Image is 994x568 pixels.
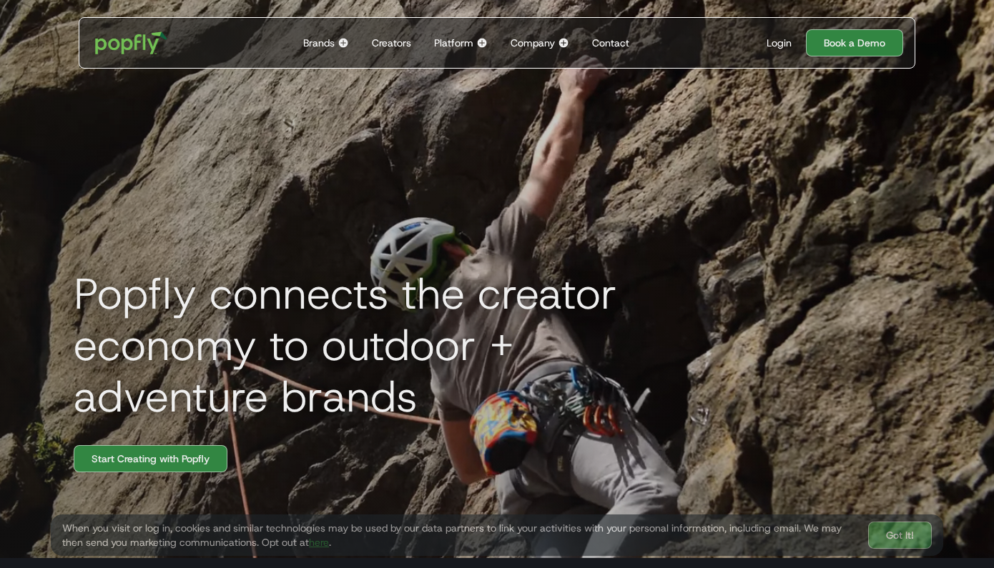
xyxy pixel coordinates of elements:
[767,36,792,50] div: Login
[85,21,177,64] a: home
[511,36,555,50] div: Company
[372,36,411,50] div: Creators
[586,18,635,68] a: Contact
[868,522,932,549] a: Got It!
[62,521,857,549] div: When you visit or log in, cookies and similar technologies may be used by our data partners to li...
[434,36,473,50] div: Platform
[303,36,335,50] div: Brands
[592,36,629,50] div: Contact
[806,29,903,56] a: Book a Demo
[761,36,797,50] a: Login
[62,268,706,422] h1: Popfly connects the creator economy to outdoor + adventure brands
[309,536,329,549] a: here
[366,18,417,68] a: Creators
[74,445,227,472] a: Start Creating with Popfly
